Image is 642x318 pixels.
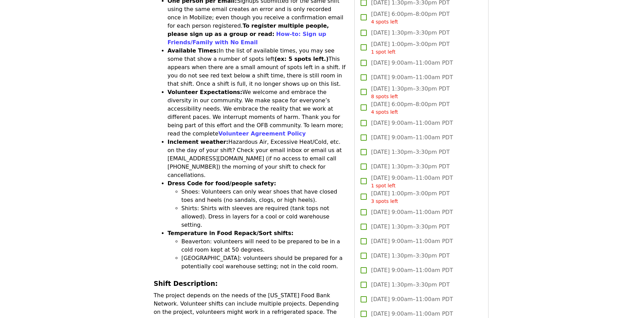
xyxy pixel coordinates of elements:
[371,73,453,82] span: [DATE] 9:00am–11:00am PDT
[168,230,294,236] strong: Temperature in Food Repack/Sort shifts:
[371,100,449,116] span: [DATE] 6:00pm–8:00pm PDT
[168,22,329,37] strong: To register multiple people, please sign up as a group or read:
[371,183,396,188] span: 1 spot left
[168,89,243,95] strong: Volunteer Expectations:
[168,88,346,138] li: We welcome and embrace the diversity in our community. We make space for everyone’s accessibility...
[371,109,398,115] span: 4 spots left
[371,85,449,100] span: [DATE] 1:30pm–3:30pm PDT
[371,174,453,189] span: [DATE] 9:00am–11:00am PDT
[168,180,276,187] strong: Dress Code for food/people safety:
[371,223,449,231] span: [DATE] 1:30pm–3:30pm PDT
[371,310,453,318] span: [DATE] 9:00am–11:00am PDT
[371,10,449,26] span: [DATE] 6:00pm–8:00pm PDT
[371,49,396,55] span: 1 spot left
[275,56,328,62] strong: (ex: 5 spots left.)
[371,189,449,205] span: [DATE] 1:00pm–3:00pm PDT
[371,148,449,156] span: [DATE] 1:30pm–3:30pm PDT
[168,138,346,179] li: Hazardous Air, Excessive Heat/Cold, etc. on the day of your shift? Check your email inbox or emai...
[371,198,398,204] span: 3 spots left
[168,139,229,145] strong: Inclement weather:
[371,19,398,25] span: 4 spots left
[182,188,346,204] li: Shoes: Volunteers can only wear shoes that have closed toes and heels (no sandals, clogs, or high...
[168,47,346,88] li: In the list of available times, you may see some that show a number of spots left This appears wh...
[371,40,449,56] span: [DATE] 1:00pm–3:00pm PDT
[371,252,449,260] span: [DATE] 1:30pm–3:30pm PDT
[371,162,449,171] span: [DATE] 1:30pm–3:30pm PDT
[371,266,453,274] span: [DATE] 9:00am–11:00am PDT
[371,94,398,99] span: 8 spots left
[168,47,219,54] strong: Available Times:
[168,31,326,46] a: How-to: Sign up Friends/Family with No Email
[371,208,453,216] span: [DATE] 9:00am–11:00am PDT
[371,133,453,142] span: [DATE] 9:00am–11:00am PDT
[182,237,346,254] li: Beaverton: volunteers will need to be prepared to be in a cold room kept at 50 degrees.
[371,29,449,37] span: [DATE] 1:30pm–3:30pm PDT
[371,281,449,289] span: [DATE] 1:30pm–3:30pm PDT
[154,280,218,287] strong: Shift Description:
[182,254,346,271] li: [GEOGRAPHIC_DATA]: volunteers should be prepared for a potentially cool warehouse setting; not in...
[182,204,346,229] li: Shirts: Shirts with sleeves are required (tank tops not allowed). Dress in layers for a cool or c...
[371,295,453,303] span: [DATE] 9:00am–11:00am PDT
[218,130,306,137] a: Volunteer Agreement Policy
[371,59,453,67] span: [DATE] 9:00am–11:00am PDT
[371,237,453,245] span: [DATE] 9:00am–11:00am PDT
[371,119,453,127] span: [DATE] 9:00am–11:00am PDT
